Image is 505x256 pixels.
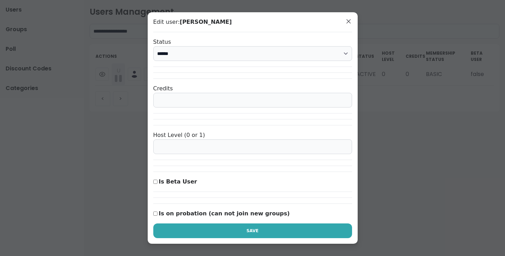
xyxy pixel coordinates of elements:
[153,84,352,93] div: Credits
[159,178,197,186] label: Is Beta User
[246,228,259,234] span: Save
[153,18,352,26] span: Edit user:
[153,223,352,238] button: Save
[159,209,290,218] label: Is on probation (can not join new groups)
[153,39,171,45] label: Status
[153,131,352,139] div: Host Level (0 or 1)
[180,19,232,25] b: [PERSON_NAME]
